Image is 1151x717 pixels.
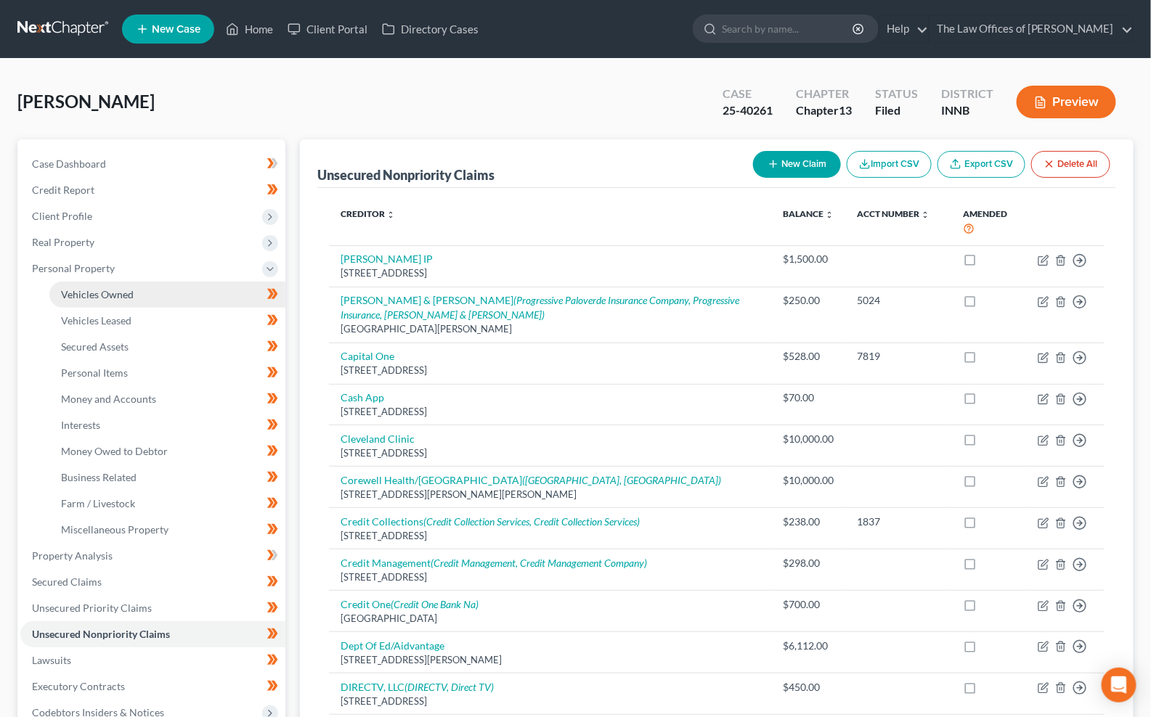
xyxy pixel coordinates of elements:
[49,438,285,464] a: Money Owed to Debtor
[341,364,760,377] div: [STREET_ADDRESS]
[1017,86,1116,118] button: Preview
[783,252,834,266] div: $1,500.00
[341,253,433,265] a: [PERSON_NAME] IP
[32,157,106,170] span: Case Dashboard
[32,680,125,692] span: Executory Contracts
[1102,668,1136,702] div: Open Intercom Messenger
[20,151,285,177] a: Case Dashboard
[723,102,773,119] div: 25-40261
[49,412,285,438] a: Interests
[341,322,760,336] div: [GEOGRAPHIC_DATA][PERSON_NAME]
[783,432,834,446] div: $10,000.00
[20,595,285,621] a: Unsecured Priority Claims
[61,366,128,379] span: Personal Items
[61,419,100,431] span: Interests
[930,16,1133,42] a: The Law Offices of [PERSON_NAME]
[32,602,152,614] span: Unsecured Priority Claims
[341,612,760,626] div: [GEOGRAPHIC_DATA]
[879,16,928,42] a: Help
[341,405,760,419] div: [STREET_ADDRESS]
[522,474,721,486] i: ([GEOGRAPHIC_DATA], [GEOGRAPHIC_DATA])
[825,210,834,219] i: unfold_more
[847,151,932,178] button: Import CSV
[875,102,918,119] div: Filed
[317,166,495,184] div: Unsecured Nonpriority Claims
[783,680,834,695] div: $450.00
[753,151,841,178] button: New Claim
[783,208,834,219] a: Balance unfold_more
[341,570,760,584] div: [STREET_ADDRESS]
[375,16,486,42] a: Directory Cases
[341,474,721,486] a: Corewell Health/[GEOGRAPHIC_DATA]([GEOGRAPHIC_DATA], [GEOGRAPHIC_DATA])
[941,102,993,119] div: INNB
[938,151,1025,178] a: Export CSV
[341,446,760,460] div: [STREET_ADDRESS]
[783,515,834,529] div: $238.00
[61,340,129,353] span: Secured Assets
[32,575,102,588] span: Secured Claims
[783,639,834,653] div: $6,112.00
[341,557,647,569] a: Credit Management(Credit Management, Credit Management Company)
[32,210,92,222] span: Client Profile
[783,390,834,405] div: $70.00
[341,208,395,219] a: Creditor unfold_more
[152,24,200,35] span: New Case
[783,597,834,612] div: $700.00
[49,334,285,360] a: Secured Assets
[941,86,993,102] div: District
[61,393,156,405] span: Money and Accounts
[49,491,285,517] a: Farm / Livestock
[49,360,285,386] a: Personal Items
[951,200,1026,245] th: Amended
[32,654,71,666] span: Lawsuits
[20,177,285,203] a: Credit Report
[423,515,640,528] i: (Credit Collection Services, Credit Collection Services)
[341,529,760,543] div: [STREET_ADDRESS]
[61,314,131,327] span: Vehicles Leased
[783,349,834,364] div: $528.00
[341,294,739,321] i: (Progressive Paloverde Insurance Company, Progressive Insurance, [PERSON_NAME] & [PERSON_NAME])
[857,293,940,308] div: 5024
[61,523,168,536] span: Miscellaneous Property
[783,293,834,308] div: $250.00
[20,621,285,647] a: Unsecured Nonpriority Claims
[341,681,494,693] a: DIRECTV, LLC(DIRECTV, Direct TV)
[20,647,285,673] a: Lawsuits
[1031,151,1110,178] button: Delete All
[20,543,285,569] a: Property Analysis
[61,445,168,457] span: Money Owed to Debtor
[341,653,760,667] div: [STREET_ADDRESS][PERSON_NAME]
[875,86,918,102] div: Status
[431,557,647,569] i: (Credit Management, Credit Management Company)
[796,86,852,102] div: Chapter
[32,262,115,274] span: Personal Property
[341,350,394,362] a: Capital One
[857,349,940,364] div: 7819
[341,433,415,445] a: Cleveland Clinic
[796,102,852,119] div: Chapter
[32,549,113,562] span: Property Analysis
[20,673,285,700] a: Executory Contracts
[341,515,640,528] a: Credit Collections(Credit Collection Services, Credit Collection Services)
[341,639,444,652] a: Dept Of Ed/Aidvantage
[61,497,135,509] span: Farm / Livestock
[391,598,479,610] i: (Credit One Bank Na)
[280,16,375,42] a: Client Portal
[49,386,285,412] a: Money and Accounts
[386,210,395,219] i: unfold_more
[219,16,280,42] a: Home
[32,628,170,640] span: Unsecured Nonpriority Claims
[921,210,930,219] i: unfold_more
[857,515,940,529] div: 1837
[49,308,285,334] a: Vehicles Leased
[49,464,285,491] a: Business Related
[341,598,479,610] a: Credit One(Credit One Bank Na)
[839,103,852,117] span: 13
[341,391,384,403] a: Cash App
[857,208,930,219] a: Acct Number unfold_more
[20,569,285,595] a: Secured Claims
[404,681,494,693] i: (DIRECTV, Direct TV)
[341,266,760,280] div: [STREET_ADDRESS]
[341,695,760,708] div: [STREET_ADDRESS]
[783,473,834,488] div: $10,000.00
